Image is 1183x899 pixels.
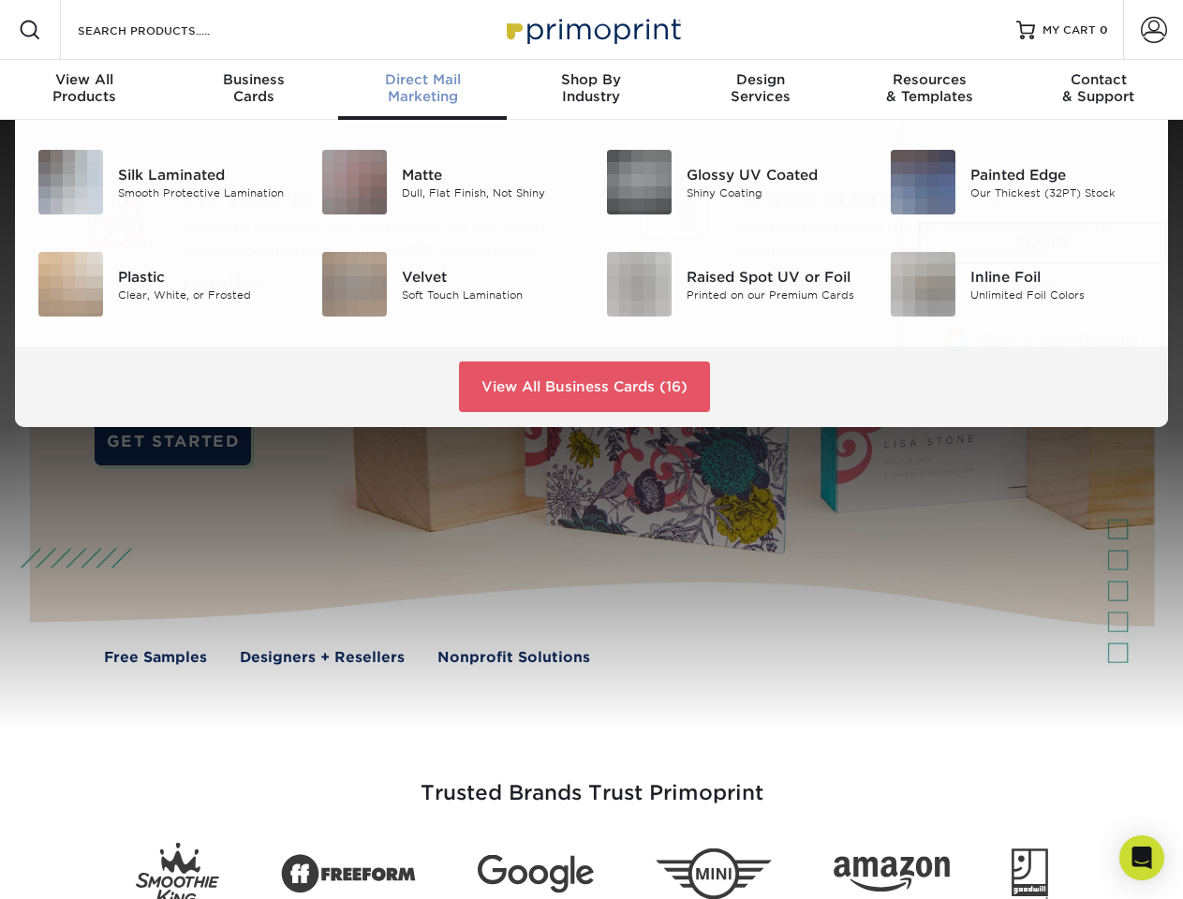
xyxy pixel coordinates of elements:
a: Learn More [183,275,288,289]
span: SIGN IN [918,77,970,92]
a: Login [918,221,1168,264]
span: 0 [1100,23,1108,37]
span: Every Door Direct Mail [183,188,558,211]
a: Targeted Direct Mail [740,188,1116,211]
span: Get Started [740,273,822,290]
span: MY CART [1043,22,1096,38]
span: Shop By [507,71,675,88]
img: Amazon [834,857,950,892]
span: Learn More [183,273,264,290]
div: Marketing [338,71,507,105]
div: Open Intercom Messenger [1119,835,1164,880]
a: BusinessCards [169,60,337,120]
a: Shop ByIndustry [507,60,675,120]
span: Resources [845,71,1013,88]
div: OR [918,279,1168,302]
a: Direct MailMarketing [338,60,507,120]
div: Services [676,71,845,105]
a: Get Started [740,275,838,289]
img: Primoprint [498,9,686,50]
a: View Our Full List of Products (28) [436,464,734,514]
input: Email [918,101,1168,137]
a: Every Door Direct Mail® [183,188,558,211]
span: Business [169,71,337,88]
div: & Templates [845,71,1013,105]
span: Design [676,71,845,88]
sup: ® [384,187,389,201]
a: DesignServices [676,60,845,120]
input: SEARCH PRODUCTS..... [76,19,259,41]
div: Industry [507,71,675,105]
p: Use traditional Direct Mail for your lists of customers by demographic or leads that you want to ... [740,218,1116,263]
p: Reach the customers that matter most, for less. Select by zip code(s) or by a certified USPS® mai... [183,218,558,263]
h3: Trusted Brands Trust Primoprint [44,736,1140,828]
a: View All Business Cards (16) [459,361,710,412]
a: Resources& Templates [845,60,1013,120]
a: forgot password? [992,198,1094,210]
img: Google [478,855,594,893]
span: CREATE AN ACCOUNT [1013,77,1168,92]
div: Cards [169,71,337,105]
span: Direct Mail [338,71,507,88]
img: Goodwill [1012,848,1048,899]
